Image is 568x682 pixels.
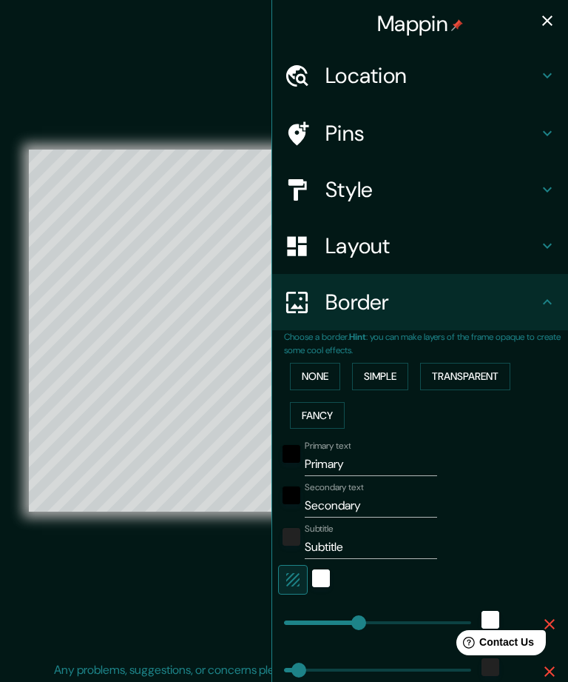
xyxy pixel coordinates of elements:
label: Primary text [305,440,351,452]
div: Border [272,274,568,330]
h4: Border [325,289,538,315]
p: Any problems, suggestions, or concerns please email . [54,661,509,679]
div: Layout [272,218,568,274]
img: pin-icon.png [451,19,463,31]
h4: Location [325,62,538,89]
button: white [481,611,499,629]
div: Style [272,161,568,218]
button: white [312,569,330,587]
label: Secondary text [305,481,364,494]
h4: Layout [325,233,538,259]
div: Location [272,47,568,104]
iframe: Help widget launcher [436,624,552,666]
h4: Style [325,176,538,203]
button: Fancy [290,402,345,429]
button: Transparent [420,363,510,390]
button: black [283,445,300,463]
button: None [290,363,340,390]
button: Simple [352,363,408,390]
b: Hint [349,331,366,343]
button: black [283,487,300,504]
h4: Pins [325,120,538,147]
label: Subtitle [305,523,334,535]
h4: Mappin [377,10,463,37]
button: color-222222 [283,528,300,546]
div: Pins [272,105,568,161]
p: Choose a border. : you can make layers of the frame opaque to create some cool effects. [284,330,568,357]
button: color-222222 [481,658,499,676]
